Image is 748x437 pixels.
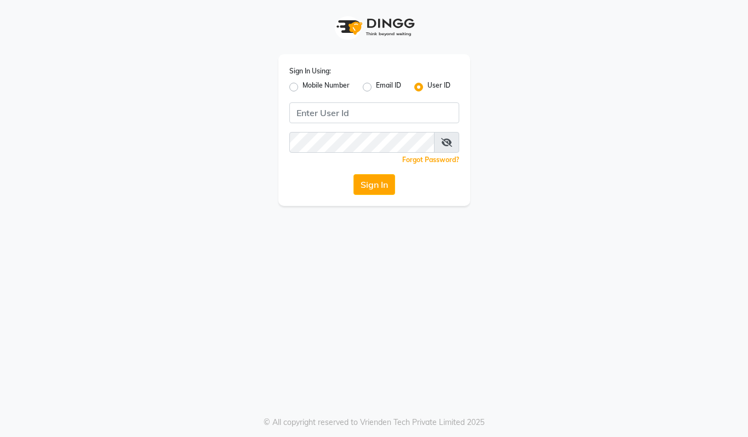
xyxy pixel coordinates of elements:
button: Sign In [353,174,395,195]
a: Forgot Password? [402,156,459,164]
input: Username [289,102,459,123]
label: Sign In Using: [289,66,331,76]
img: logo1.svg [330,11,418,43]
label: Email ID [376,81,401,94]
input: Username [289,132,435,153]
label: Mobile Number [302,81,350,94]
label: User ID [427,81,450,94]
